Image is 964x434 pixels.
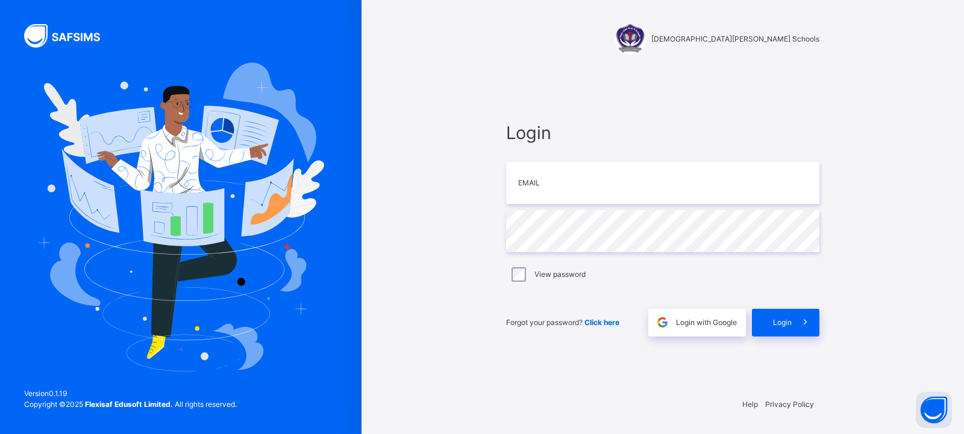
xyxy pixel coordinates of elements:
span: Login [773,317,792,328]
img: Hero Image [37,63,324,371]
a: Privacy Policy [765,400,814,409]
img: google.396cfc9801f0270233282035f929180a.svg [656,315,669,329]
span: Login [506,120,819,146]
img: SAFSIMS Logo [24,24,114,48]
span: [DEMOGRAPHIC_DATA][PERSON_NAME] Schools [651,34,819,45]
label: View password [534,269,586,280]
span: Version 0.1.19 [24,388,237,399]
span: Forgot your password? [506,318,619,327]
a: Help [742,400,758,409]
button: Open asap [916,392,952,428]
span: Login with Google [676,317,737,328]
span: Copyright © 2025 All rights reserved. [24,400,237,409]
strong: Flexisaf Edusoft Limited. [85,400,173,409]
a: Click here [584,318,619,327]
